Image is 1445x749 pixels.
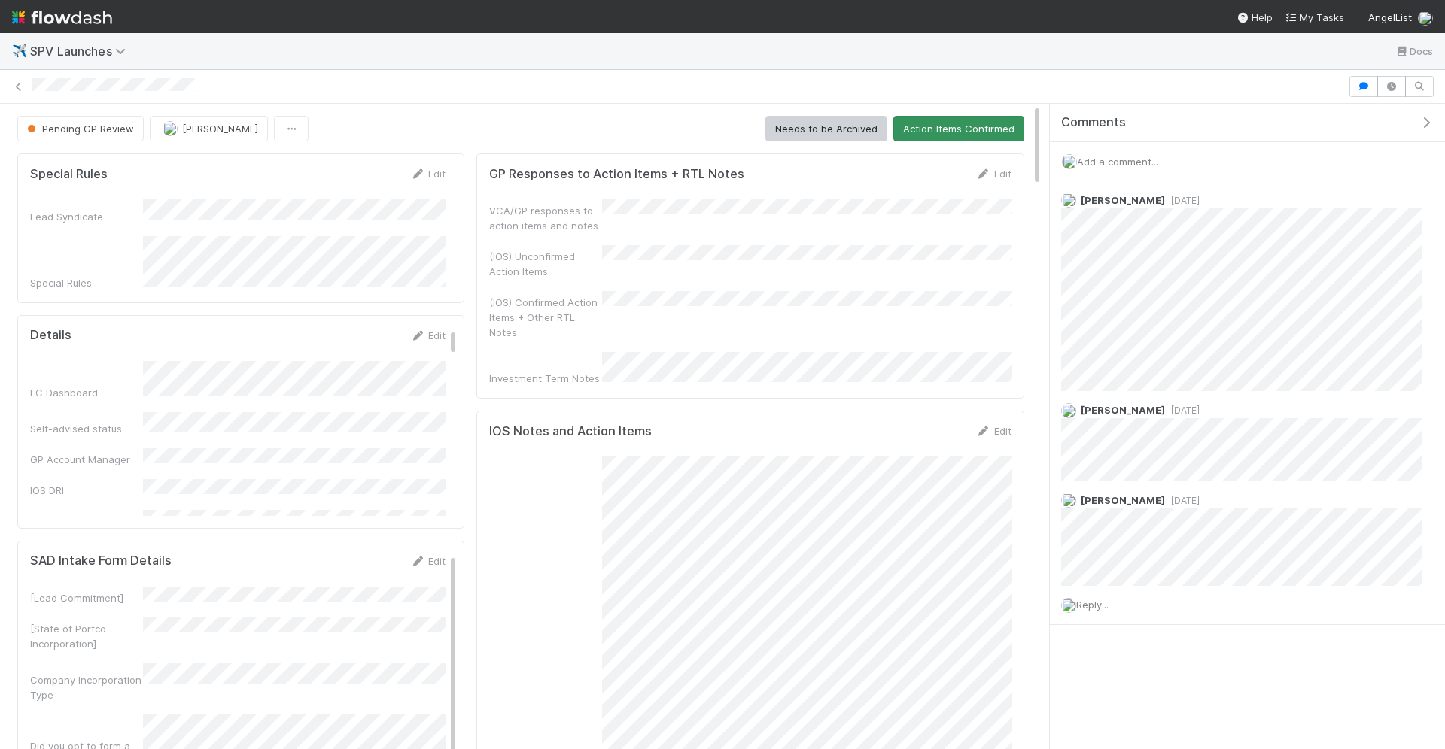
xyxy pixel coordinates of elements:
span: [PERSON_NAME] [1081,494,1165,506]
h5: SAD Intake Form Details [30,553,172,569]
div: FC Dashboard [30,385,143,400]
span: [DATE] [1165,405,1200,416]
a: Edit [976,168,1011,180]
h5: Details [30,328,71,343]
div: Investment Term Notes [489,371,602,386]
button: Action Items Confirmed [893,116,1024,141]
span: Comments [1061,115,1126,130]
img: logo-inverted-e16ddd16eac7371096b0.svg [12,5,112,30]
div: [State of Portco Incorporation] [30,621,143,651]
a: Edit [410,168,446,180]
img: avatar_c597f508-4d28-4c7c-92e0-bd2d0d338f8e.png [1061,598,1076,613]
h5: GP Responses to Action Items + RTL Notes [489,167,744,182]
img: avatar_c597f508-4d28-4c7c-92e0-bd2d0d338f8e.png [1061,493,1076,508]
button: Needs to be Archived [765,116,887,141]
span: [PERSON_NAME] [182,123,258,135]
span: [PERSON_NAME] [1081,404,1165,416]
img: avatar_c597f508-4d28-4c7c-92e0-bd2d0d338f8e.png [1061,403,1076,418]
a: Docs [1395,42,1433,60]
span: ✈️ [12,44,27,57]
img: avatar_aa70801e-8de5-4477-ab9d-eb7c67de69c1.png [1061,193,1076,208]
a: Edit [410,329,446,341]
span: [DATE] [1165,495,1200,506]
div: IOS DRI [30,483,143,498]
h5: IOS Notes and Action Items [489,424,652,439]
div: (IOS) Confirmed Action Items + Other RTL Notes [489,295,602,340]
div: (IOS) Unconfirmed Action Items [489,249,602,279]
a: My Tasks [1285,10,1344,25]
div: Self-advised status [30,421,143,436]
h5: Special Rules [30,167,108,182]
a: Edit [976,425,1011,437]
span: [PERSON_NAME] [1081,194,1165,206]
img: avatar_c597f508-4d28-4c7c-92e0-bd2d0d338f8e.png [163,121,178,136]
div: Lead Syndicate [30,209,143,224]
div: VCA/GP responses to action items and notes [489,203,602,233]
button: [PERSON_NAME] [150,116,268,141]
div: Special Rules [30,275,143,290]
img: avatar_c597f508-4d28-4c7c-92e0-bd2d0d338f8e.png [1418,11,1433,26]
span: SPV Launches [30,44,133,59]
span: My Tasks [1285,11,1344,23]
span: AngelList [1368,11,1412,23]
div: GP Account Manager [30,452,143,467]
div: [Lead Commitment] [30,590,143,605]
div: Ready to Launch DRI [30,514,143,529]
a: Edit [410,555,446,567]
div: Help [1237,10,1273,25]
span: Reply... [1076,599,1109,611]
span: Add a comment... [1077,156,1158,168]
div: Company Incorporation Type [30,672,143,702]
img: avatar_c597f508-4d28-4c7c-92e0-bd2d0d338f8e.png [1062,154,1077,169]
span: [DATE] [1165,195,1200,206]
